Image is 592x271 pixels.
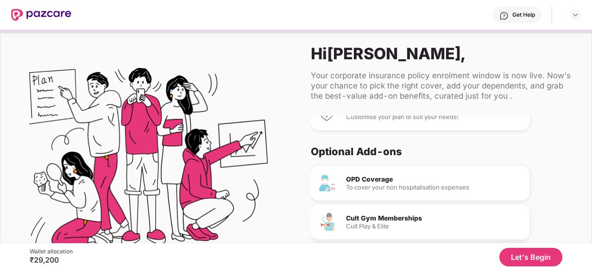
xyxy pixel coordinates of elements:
img: svg+xml;base64,PHN2ZyBpZD0iSGVscC0zMngzMiIgeG1sbnM9Imh0dHA6Ly93d3cudzMub3JnLzIwMDAvc3ZnIiB3aWR0aD... [499,11,509,20]
div: ₹29,200 [30,255,73,265]
div: Optional Add-ons [311,145,569,158]
div: Cult Gym Memberships [346,215,522,221]
div: Customise your plan to suit your needs! [346,114,522,120]
div: To cover your non hospitalisation expenses [346,184,522,190]
img: Cult Gym Memberships [318,213,337,231]
div: Wallet allocation [30,248,73,255]
div: OPD Coverage [346,176,522,183]
div: Hi [PERSON_NAME] , [311,44,577,63]
button: Let's Begin [499,248,562,266]
div: Get Help [512,11,535,19]
img: svg+xml;base64,PHN2ZyBpZD0iRHJvcGRvd24tMzJ4MzIiIHhtbG5zPSJodHRwOi8vd3d3LnczLm9yZy8yMDAwL3N2ZyIgd2... [572,11,579,19]
img: OPD Coverage [318,174,337,192]
div: Cult Play & Elite [346,223,522,229]
div: Your corporate insurance policy enrolment window is now live. Now's your chance to pick the right... [311,70,577,101]
img: New Pazcare Logo [11,9,71,21]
